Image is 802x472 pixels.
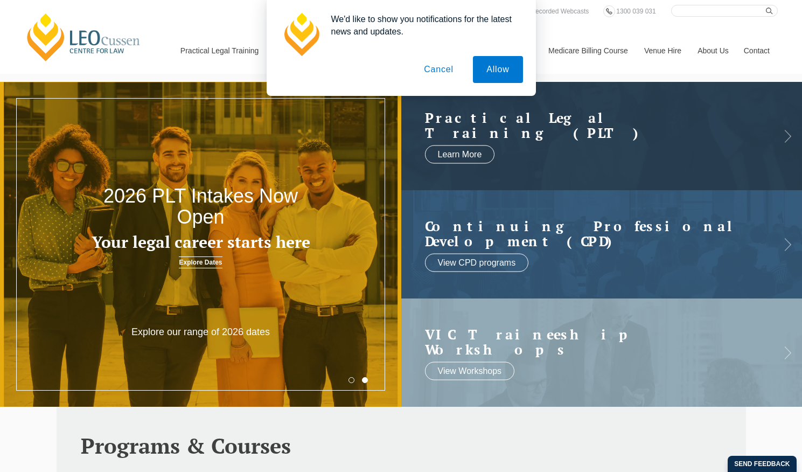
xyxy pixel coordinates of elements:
h3: Your legal career starts here [80,233,321,251]
button: 1 [348,377,354,383]
a: View CPD programs [425,254,529,272]
a: View Workshops [425,362,515,380]
h2: Practical Legal Training (PLT) [425,110,757,140]
a: Continuing ProfessionalDevelopment (CPD) [425,219,757,248]
a: Learn More [425,145,495,164]
button: Cancel [410,56,467,83]
a: Practical LegalTraining (PLT) [425,110,757,140]
p: Explore our range of 2026 dates [121,326,281,338]
div: We'd like to show you notifications for the latest news and updates. [323,13,523,38]
h2: Continuing Professional Development (CPD) [425,219,757,248]
button: 2 [362,377,368,383]
a: Explore Dates [179,256,222,268]
iframe: LiveChat chat widget [730,400,775,445]
button: Allow [473,56,522,83]
h2: Programs & Courses [81,434,722,457]
h2: 2026 PLT Intakes Now Open [80,185,321,228]
img: notification icon [280,13,323,56]
a: VIC Traineeship Workshops [425,327,757,357]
